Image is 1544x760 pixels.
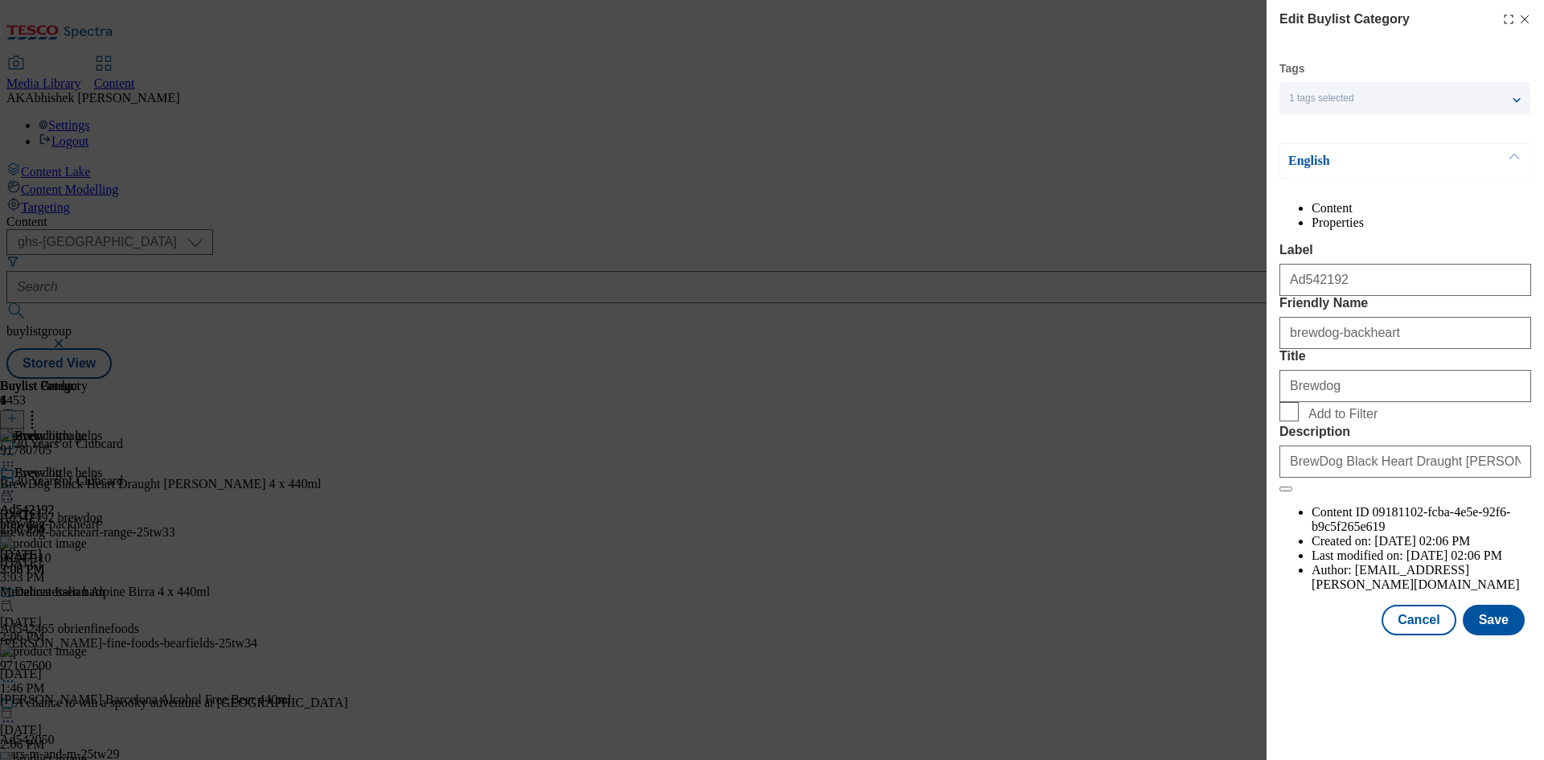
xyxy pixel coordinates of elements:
[1279,370,1531,402] input: Enter Title
[1406,548,1502,562] span: [DATE] 02:06 PM
[1279,264,1531,296] input: Enter Label
[1279,82,1530,114] button: 1 tags selected
[1279,446,1531,478] input: Enter Description
[1312,548,1531,563] li: Last modified on:
[1288,153,1457,169] p: English
[1312,505,1510,533] span: 09181102-fcba-4e5e-92f6-b9c5f265e619
[1312,216,1531,230] li: Properties
[1279,349,1531,364] label: Title
[1279,425,1531,439] label: Description
[1312,201,1531,216] li: Content
[1312,505,1531,534] li: Content ID
[1308,407,1378,421] span: Add to Filter
[1279,296,1531,310] label: Friendly Name
[1279,64,1305,73] label: Tags
[1289,92,1354,105] span: 1 tags selected
[1312,563,1520,591] span: [EMAIL_ADDRESS][PERSON_NAME][DOMAIN_NAME]
[1312,534,1531,548] li: Created on:
[1279,243,1531,257] label: Label
[1374,534,1470,548] span: [DATE] 02:06 PM
[1463,605,1525,635] button: Save
[1279,317,1531,349] input: Enter Friendly Name
[1382,605,1456,635] button: Cancel
[1312,563,1531,592] li: Author:
[1279,10,1410,29] h4: Edit Buylist Category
